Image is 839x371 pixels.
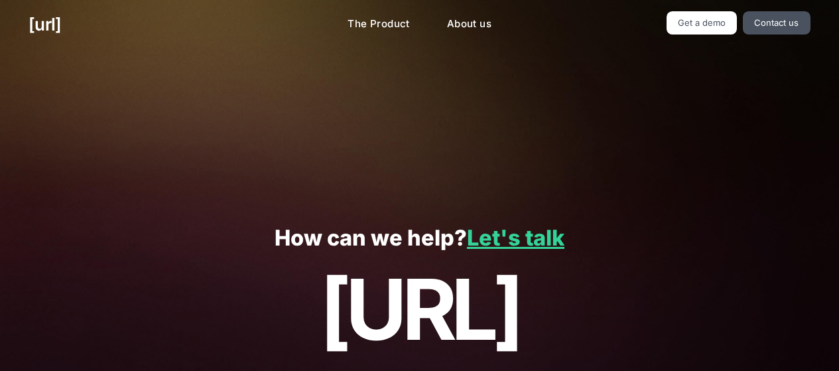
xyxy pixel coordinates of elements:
a: Let's talk [467,225,564,251]
a: About us [436,11,502,37]
a: Contact us [743,11,810,35]
p: How can we help? [29,226,810,251]
a: [URL] [29,11,61,37]
a: The Product [337,11,420,37]
a: Get a demo [667,11,738,35]
p: [URL] [29,262,810,356]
